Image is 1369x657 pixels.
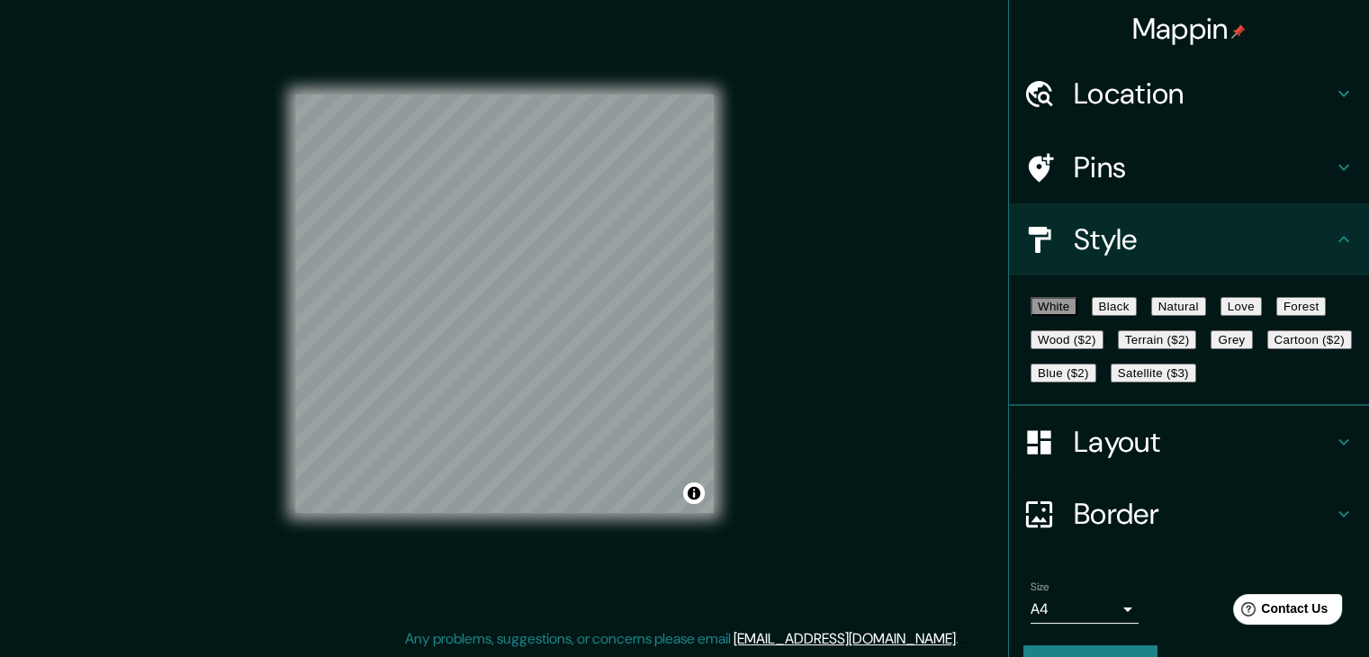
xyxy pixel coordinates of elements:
[683,482,705,504] button: Toggle attribution
[405,628,959,650] p: Any problems, suggestions, or concerns please email .
[1151,297,1206,316] button: Natural
[959,628,961,650] div: .
[1009,406,1369,478] div: Layout
[1031,595,1139,624] div: A4
[734,629,956,648] a: [EMAIL_ADDRESS][DOMAIN_NAME]
[1074,221,1333,257] h4: Style
[1074,76,1333,112] h4: Location
[1118,330,1197,349] button: Terrain ($2)
[1009,478,1369,550] div: Border
[1009,58,1369,130] div: Location
[1092,297,1137,316] button: Black
[1074,149,1333,185] h4: Pins
[1031,580,1049,595] label: Size
[1211,330,1252,349] button: Grey
[1074,496,1333,532] h4: Border
[1031,330,1103,349] button: Wood ($2)
[295,94,714,513] canvas: Map
[1267,330,1352,349] button: Cartoon ($2)
[1276,297,1327,316] button: Forest
[1031,364,1096,382] button: Blue ($2)
[1031,297,1077,316] button: White
[1111,364,1196,382] button: Satellite ($3)
[1209,587,1349,637] iframe: Help widget launcher
[1220,297,1262,316] button: Love
[1009,203,1369,275] div: Style
[1009,131,1369,203] div: Pins
[1231,24,1246,39] img: pin-icon.png
[1132,11,1247,47] h4: Mappin
[1074,424,1333,460] h4: Layout
[961,628,965,650] div: .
